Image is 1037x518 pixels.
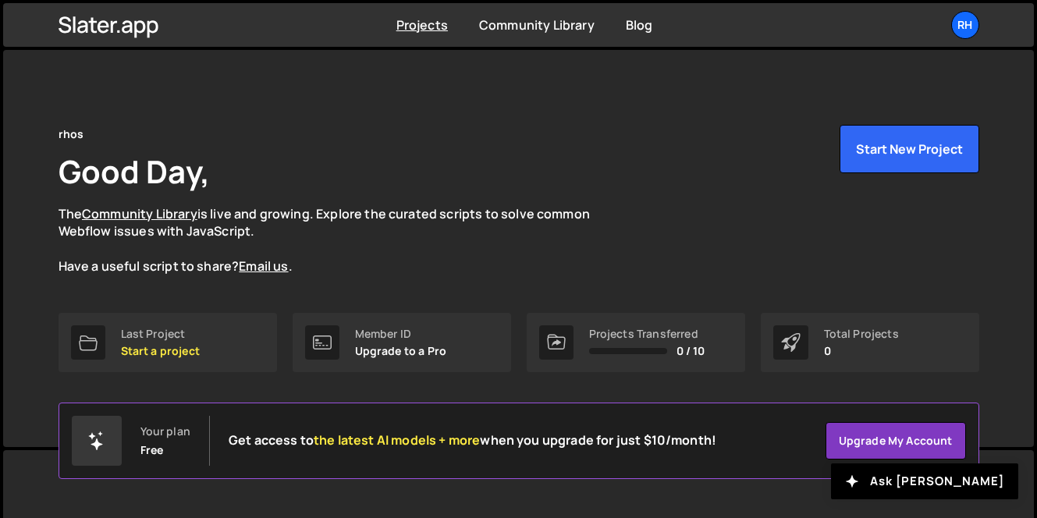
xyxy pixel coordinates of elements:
[396,16,448,34] a: Projects
[229,433,716,448] h2: Get access to when you upgrade for just $10/month!
[59,125,84,144] div: rhos
[831,463,1018,499] button: Ask [PERSON_NAME]
[140,444,164,456] div: Free
[239,257,288,275] a: Email us
[826,422,966,459] a: Upgrade my account
[589,328,705,340] div: Projects Transferred
[121,345,200,357] p: Start a project
[314,431,480,449] span: the latest AI models + more
[626,16,653,34] a: Blog
[840,125,979,173] button: Start New Project
[59,150,210,193] h1: Good Day,
[82,205,197,222] a: Community Library
[140,425,190,438] div: Your plan
[824,328,899,340] div: Total Projects
[951,11,979,39] a: rh
[355,345,447,357] p: Upgrade to a Pro
[59,205,620,275] p: The is live and growing. Explore the curated scripts to solve common Webflow issues with JavaScri...
[479,16,595,34] a: Community Library
[824,345,899,357] p: 0
[355,328,447,340] div: Member ID
[677,345,705,357] span: 0 / 10
[121,328,200,340] div: Last Project
[59,313,277,372] a: Last Project Start a project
